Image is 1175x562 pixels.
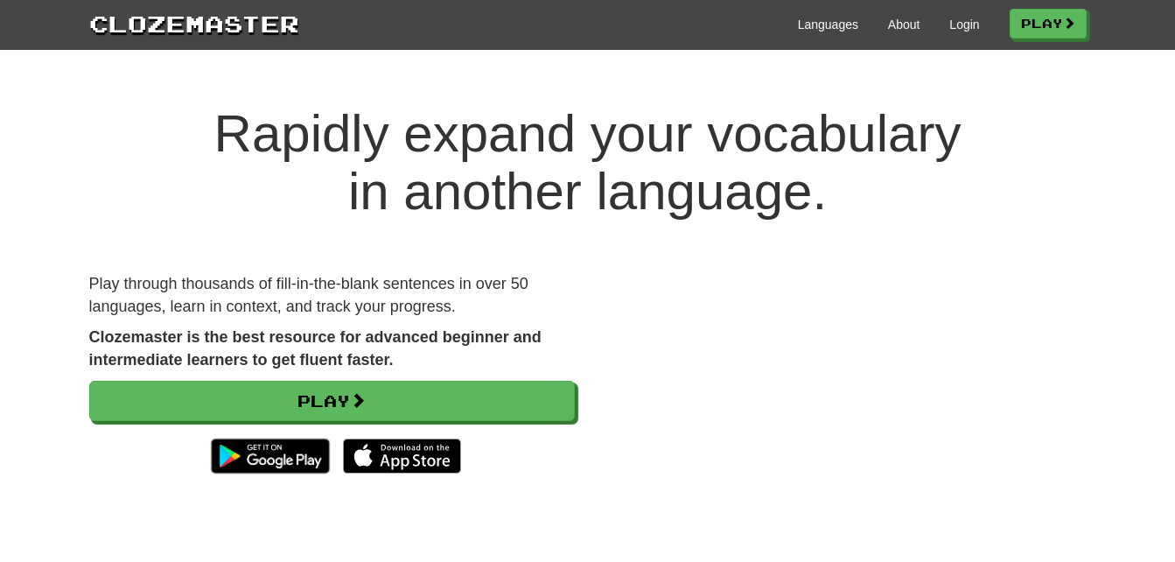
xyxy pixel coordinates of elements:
a: Play [1010,9,1087,39]
img: Get it on Google Play [202,430,338,482]
img: Download_on_the_App_Store_Badge_US-UK_135x40-25178aeef6eb6b83b96f5f2d004eda3bffbb37122de64afbaef7... [343,439,461,474]
a: Login [949,16,979,33]
a: Languages [798,16,858,33]
strong: Clozemaster is the best resource for advanced beginner and intermediate learners to get fluent fa... [89,328,542,369]
a: Clozemaster [89,7,299,39]
a: About [888,16,920,33]
a: Play [89,381,575,421]
p: Play through thousands of fill-in-the-blank sentences in over 50 languages, learn in context, and... [89,273,575,318]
